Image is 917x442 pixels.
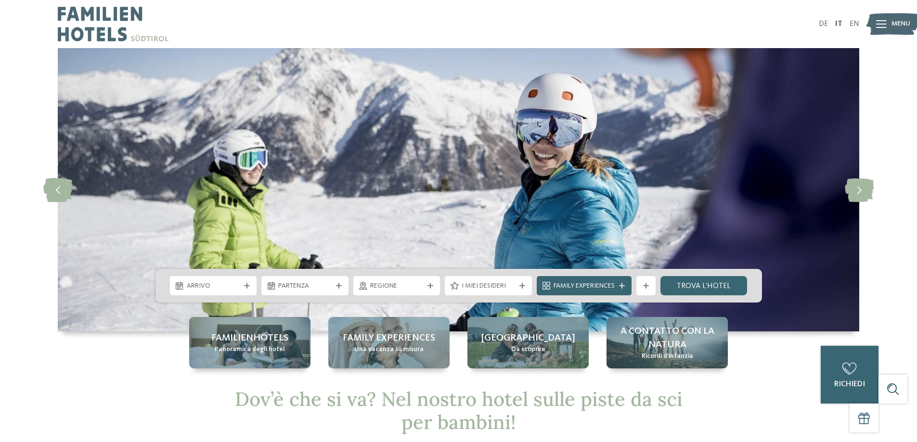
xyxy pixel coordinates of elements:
span: Menu [891,19,910,29]
span: [GEOGRAPHIC_DATA] [481,331,575,345]
span: Regione [370,281,424,291]
span: Una vacanza su misura [354,345,424,354]
span: Partenza [278,281,332,291]
a: DE [819,20,828,28]
span: Da scoprire [511,345,545,354]
span: Familienhotels [211,331,288,345]
span: Family Experiences [554,281,615,291]
span: Family experiences [343,331,435,345]
img: Hotel sulle piste da sci per bambini: divertimento senza confini [58,48,859,331]
a: richiedi [821,346,878,404]
a: Hotel sulle piste da sci per bambini: divertimento senza confini A contatto con la natura Ricordi... [607,317,728,368]
span: A contatto con la natura [616,325,718,352]
a: Hotel sulle piste da sci per bambini: divertimento senza confini Family experiences Una vacanza s... [328,317,450,368]
a: EN [850,20,859,28]
a: IT [835,20,842,28]
span: richiedi [834,380,865,388]
span: I miei desideri [462,281,515,291]
span: Panoramica degli hotel [215,345,285,354]
a: Hotel sulle piste da sci per bambini: divertimento senza confini [GEOGRAPHIC_DATA] Da scoprire [467,317,589,368]
span: Arrivo [187,281,240,291]
a: trova l’hotel [660,276,748,295]
a: Hotel sulle piste da sci per bambini: divertimento senza confini Familienhotels Panoramica degli ... [189,317,310,368]
span: Dov’è che si va? Nel nostro hotel sulle piste da sci per bambini! [235,387,683,434]
span: Ricordi d’infanzia [642,352,693,361]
